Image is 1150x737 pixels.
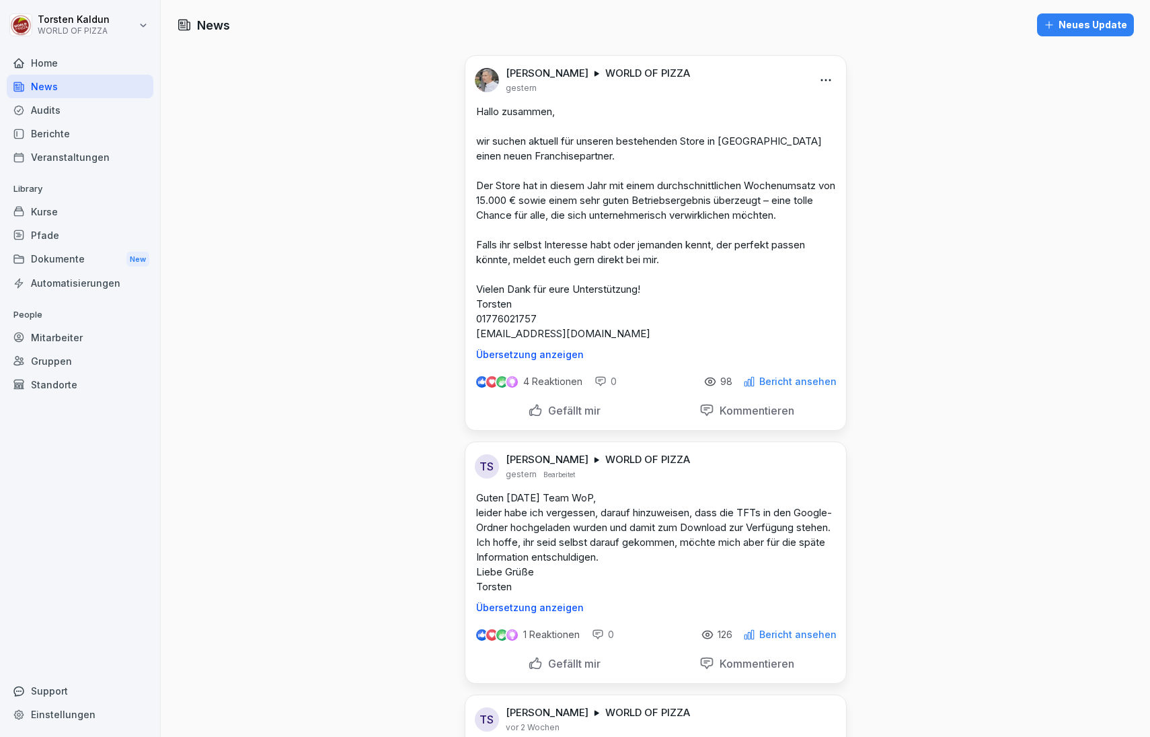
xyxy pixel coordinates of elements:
[7,271,153,295] a: Automatisierungen
[496,376,508,388] img: celebrate
[476,629,487,640] img: like
[496,629,508,641] img: celebrate
[7,304,153,326] p: People
[476,491,835,594] p: Guten [DATE] Team WoP, leider habe ich vergessen, darauf hinzuweisen, dass die TFTs in den Google...
[714,657,794,670] p: Kommentieren
[523,376,582,387] p: 4 Reaktionen
[506,376,518,388] img: inspiring
[476,376,487,387] img: like
[506,67,588,80] p: [PERSON_NAME]
[475,68,499,92] img: in3w5lo2z519nrm9gbxqh89t.png
[7,247,153,272] div: Dokumente
[605,706,690,720] p: WORLD OF PIZZA
[7,98,153,122] a: Audits
[7,326,153,349] a: Mitarbeiter
[592,628,614,641] div: 0
[7,223,153,247] a: Pfade
[476,349,835,360] p: Übersetzung anzeigen
[38,14,110,26] p: Torsten Kaldun
[7,373,153,396] a: Standorte
[720,376,732,387] p: 98
[7,679,153,703] div: Support
[7,247,153,272] a: DokumenteNew
[7,703,153,726] a: Einstellungen
[714,404,794,417] p: Kommentieren
[1044,17,1127,32] div: Neues Update
[543,469,575,480] p: Bearbeitet
[506,722,560,733] p: vor 2 Wochen
[543,404,601,417] p: Gefällt mir
[718,629,732,640] p: 126
[506,83,537,94] p: gestern
[523,629,580,640] p: 1 Reaktionen
[7,200,153,223] a: Kurse
[506,706,588,720] p: [PERSON_NAME]
[605,67,690,80] p: WORLD OF PIZZA
[506,629,518,641] img: inspiring
[126,252,149,267] div: New
[7,178,153,200] p: Library
[7,51,153,75] a: Home
[506,469,537,480] p: gestern
[197,16,230,34] h1: News
[475,707,499,732] div: TS
[605,453,690,466] p: WORLD OF PIZZA
[475,454,499,479] div: TS
[38,26,110,36] p: WORLD OF PIZZA
[543,657,601,670] p: Gefällt mir
[1037,13,1134,36] button: Neues Update
[7,145,153,169] a: Veranstaltungen
[595,375,617,388] div: 0
[7,349,153,373] a: Gruppen
[759,376,837,387] p: Bericht ansehen
[476,104,835,341] p: Hallo zusammen, wir suchen aktuell für unseren bestehenden Store in [GEOGRAPHIC_DATA] einen neuen...
[476,602,835,613] p: Übersetzung anzeigen
[7,75,153,98] a: News
[487,377,497,387] img: love
[759,629,837,640] p: Bericht ansehen
[506,453,588,466] p: [PERSON_NAME]
[7,122,153,145] a: Berichte
[487,630,497,640] img: love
